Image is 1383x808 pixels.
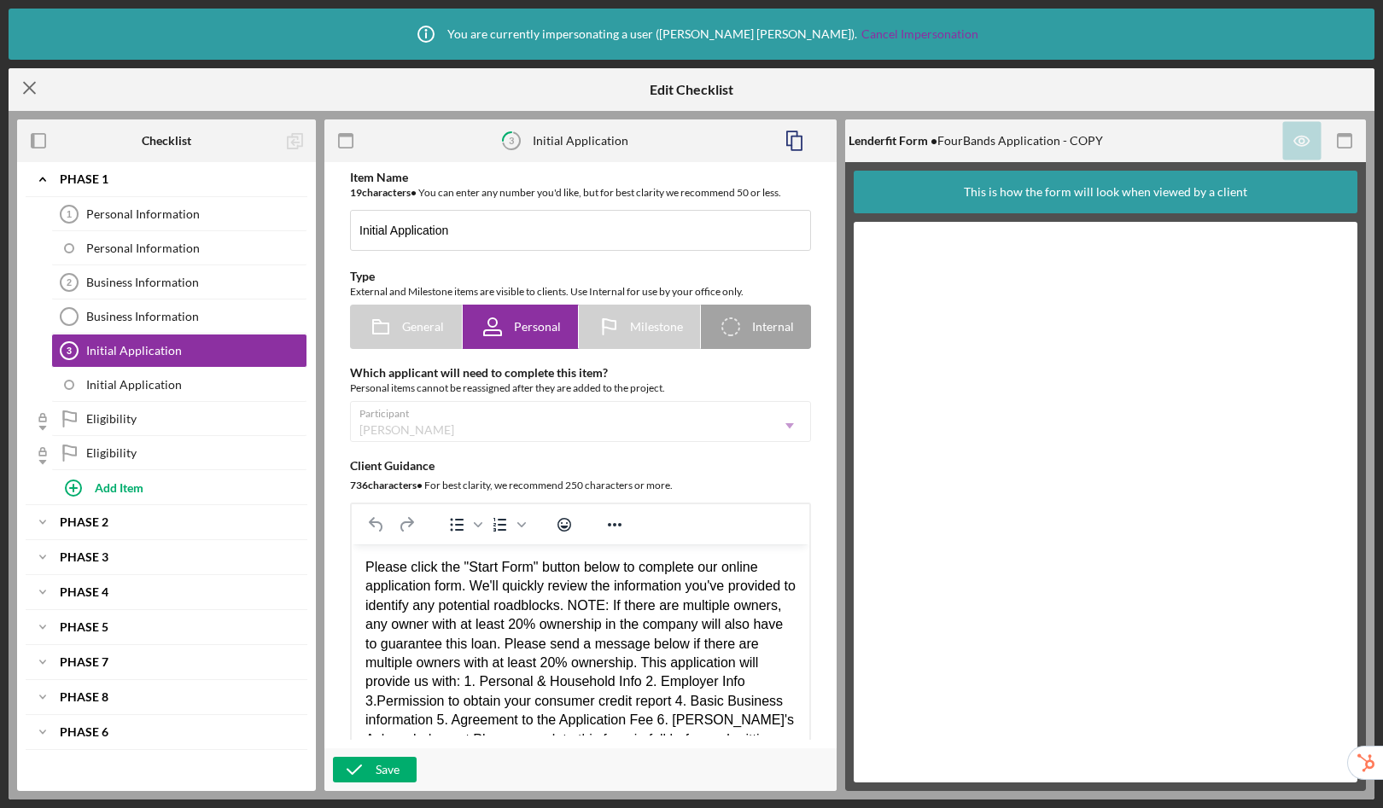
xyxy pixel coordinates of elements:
div: For best clarity, we recommend 250 characters or more. [350,477,811,494]
div: Personal Information [86,207,306,221]
b: Phase 6 [60,727,108,737]
div: Item Name [350,171,811,184]
a: Eligibility [51,402,307,436]
a: 2Business Information [51,265,307,299]
b: Checklist [142,134,191,148]
b: Phase 7 [60,657,108,667]
button: Emojis [550,513,579,537]
button: Save [333,757,417,782]
b: 19 character s • [350,186,417,199]
button: Reveal or hide additional toolbar items [600,513,629,537]
div: Save [376,757,400,782]
a: Initial Application [51,368,307,402]
div: Press the Up and Down arrow keys to resize the editor. [791,735,809,757]
div: Business Information [86,310,306,323]
button: 114 words [737,740,792,753]
div: Initial Application [533,134,628,148]
div: Press ⌥0 for help [503,740,647,753]
a: Business Information [51,299,307,334]
iframe: Rich Text Area [352,544,809,735]
a: 1Personal Information [51,197,307,231]
button: Add Item [51,470,307,504]
div: You are currently impersonating a user ( [PERSON_NAME] [PERSON_NAME] ). [405,13,978,55]
div: Initial Application [86,344,306,357]
div: Type [350,270,811,283]
tspan: 3 [509,135,514,146]
div: Business Information [86,276,306,289]
b: Phase 4 [60,587,108,597]
div: Initial Application [86,378,306,392]
div: Which applicant will need to complete this item? [350,366,811,380]
b: Phase 8 [60,692,108,702]
b: Phase 5 [60,622,108,632]
div: Thank you for your submission! We'll review this information with a goal of responding within two... [14,14,444,148]
span: Personal [514,320,561,334]
tspan: 3 [67,346,72,356]
body: Rich Text Area. Press ALT-0 for help. [14,14,444,224]
tspan: 2 [67,277,72,288]
a: 3Initial Application [51,334,307,368]
b: Phase 1 [60,174,108,184]
div: Please click the "Start Form" button below to complete our online application form. We'll quickly... [14,14,444,224]
a: Eligibility [51,436,307,470]
a: Personal Information [51,231,307,265]
tspan: 1 [67,209,72,219]
div: Eligibility [86,446,306,460]
a: Cancel Impersonation [861,27,978,41]
div: External and Milestone items are visible to clients. Use Internal for use by your office only. [350,283,811,300]
span: Milestone [630,320,683,334]
h5: Edit Checklist [650,82,733,97]
div: This is how the form will look when viewed by a client [964,171,1247,213]
div: Client Guidance [350,459,811,473]
b: Lenderfit Form • [849,133,937,148]
div: Numbered list [486,513,528,537]
div: Personal items cannot be reassigned after they are added to the project. [350,380,811,397]
b: Phase 2 [60,517,108,527]
span: Internal [752,320,794,334]
button: Redo [392,513,421,537]
body: Rich Text Area. Press ALT-0 for help. [14,14,444,148]
b: 736 character s • [350,479,423,491]
span: General [402,320,444,334]
div: Eligibility [86,412,306,426]
div: Bullet list [442,513,485,537]
div: FourBands Application - COPY [849,134,1103,148]
button: Undo [362,513,391,537]
div: Add Item [95,471,143,503]
iframe: Lenderfit form [871,239,1342,765]
div: Personal Information [86,241,306,255]
b: Phase 3 [60,552,108,562]
div: You can enter any number you'd like, but for best clarity we recommend 50 or less. [350,184,811,201]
